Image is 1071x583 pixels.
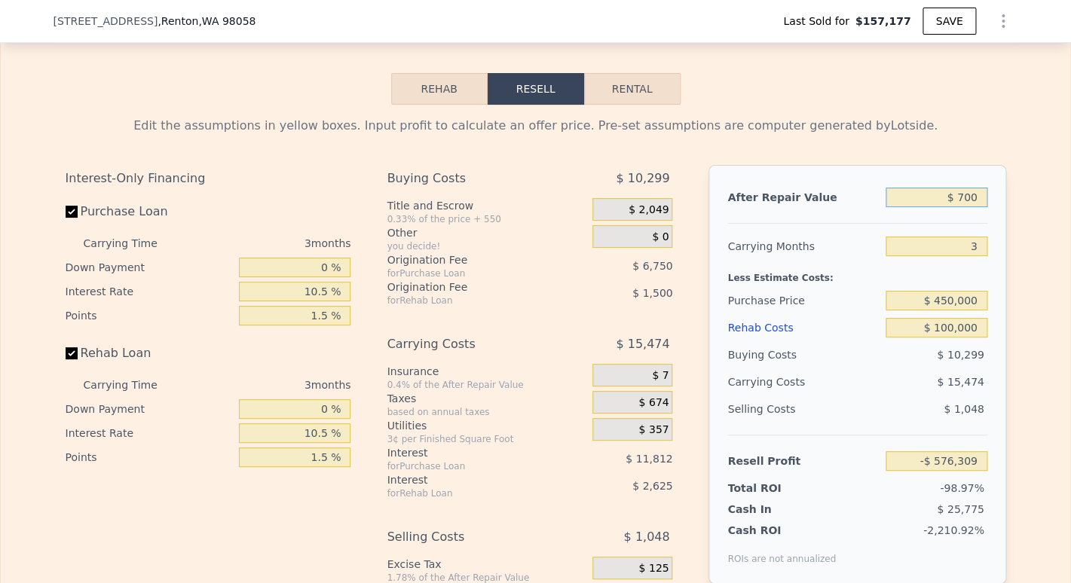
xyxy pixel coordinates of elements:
span: , WA 98058 [198,15,256,27]
button: Rehab [391,73,488,105]
div: Taxes [387,391,586,406]
div: Interest Rate [66,279,234,304]
div: Interest-Only Financing [66,165,351,192]
span: $ 15,474 [937,376,984,388]
span: -2,210.92% [923,524,984,536]
div: Total ROI [727,481,822,496]
span: $ 11,812 [626,453,672,465]
div: Purchase Price [727,287,880,314]
span: Last Sold for [783,14,855,29]
button: SAVE [923,8,975,35]
span: $ 6,750 [632,260,672,272]
div: Points [66,304,234,328]
span: , Renton [158,14,256,29]
div: Selling Costs [387,523,555,551]
div: Cash In [727,502,822,517]
div: 0.4% of the After Repair Value [387,379,586,391]
div: based on annual taxes [387,406,586,418]
div: Resell Profit [727,447,880,475]
div: Utilities [387,418,586,433]
div: you decide! [387,240,586,252]
span: $ 7 [652,369,669,383]
div: Edit the assumptions in yellow boxes. Input profit to calculate an offer price. Pre-set assumptio... [66,117,1006,135]
div: Carrying Costs [387,331,555,358]
span: $ 1,048 [623,523,669,551]
div: Rehab Costs [727,314,880,341]
div: Excise Tax [387,557,586,572]
span: $ 0 [652,230,669,244]
div: for Rehab Loan [387,295,555,307]
span: $ 2,625 [632,480,672,492]
span: $ 674 [638,396,669,410]
div: Other [387,225,586,240]
div: Buying Costs [387,165,555,192]
span: $ 1,048 [944,403,984,415]
span: $ 357 [638,423,669,437]
div: ROIs are not annualized [727,538,836,565]
button: Rental [584,73,681,105]
span: $ 10,299 [616,165,669,192]
div: After Repair Value [727,184,880,211]
div: Buying Costs [727,341,880,368]
span: -98.97% [940,482,984,494]
span: $ 2,049 [629,203,669,217]
div: Less Estimate Costs: [727,260,987,287]
div: Interest [387,445,555,460]
div: 3 months [188,231,351,255]
div: Carrying Time [84,373,182,397]
div: for Rehab Loan [387,487,555,499]
div: for Purchase Loan [387,267,555,279]
div: 3¢ per Finished Square Foot [387,433,586,445]
div: Selling Costs [727,395,880,423]
div: Insurance [387,364,586,379]
span: $157,177 [855,14,911,29]
div: Interest Rate [66,421,234,445]
input: Purchase Loan [66,206,78,218]
label: Rehab Loan [66,340,234,367]
div: Interest [387,472,555,487]
div: Carrying Months [727,233,880,260]
div: Origination Fee [387,279,555,295]
div: Down Payment [66,397,234,421]
span: $ 25,775 [937,503,984,515]
span: $ 125 [638,562,669,575]
div: 0.33% of the price + 550 [387,213,586,225]
span: $ 10,299 [937,349,984,361]
div: Down Payment [66,255,234,279]
button: Show Options [988,6,1018,36]
div: Cash ROI [727,523,836,538]
div: Title and Escrow [387,198,586,213]
label: Purchase Loan [66,198,234,225]
span: $ 1,500 [632,287,672,299]
span: $ 15,474 [616,331,669,358]
div: Carrying Costs [727,368,822,395]
span: [STREET_ADDRESS] [54,14,158,29]
div: Points [66,445,234,469]
div: Origination Fee [387,252,555,267]
div: 3 months [188,373,351,397]
div: Carrying Time [84,231,182,255]
input: Rehab Loan [66,347,78,359]
button: Resell [488,73,584,105]
div: for Purchase Loan [387,460,555,472]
